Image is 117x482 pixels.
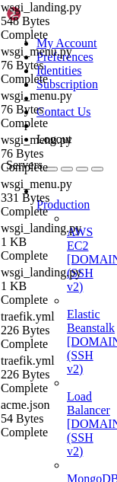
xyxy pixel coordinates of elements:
[1,72,96,86] div: Complete
[1,133,72,146] span: wsgi_menu.py
[1,266,96,293] span: wsgi_landing.py
[1,354,96,381] span: traefik.yml
[1,279,96,293] div: 1 KB
[1,310,55,323] span: traefik.yml
[1,1,81,14] span: wsgi_landing.py
[1,103,96,117] div: 76 Bytes
[1,398,49,411] span: acme.json
[1,249,96,263] div: Complete
[1,1,96,28] span: wsgi_landing.py
[1,14,96,28] div: 548 Bytes
[1,266,81,279] span: wsgi_landing.py
[1,426,96,439] div: Complete
[1,222,81,235] span: wsgi_landing.py
[1,337,96,351] div: Complete
[1,45,72,58] span: wsgi_menu.py
[1,381,96,395] div: Complete
[1,191,96,205] div: 331 Bytes
[1,398,96,426] span: acme.json
[1,177,72,190] span: wsgi_menu.py
[1,310,96,337] span: traefik.yml
[1,147,96,161] div: 76 Bytes
[1,59,96,72] div: 76 Bytes
[1,293,96,307] div: Complete
[1,45,96,72] span: wsgi_menu.py
[1,89,72,102] span: wsgi_menu.py
[1,205,96,219] div: Complete
[1,117,96,130] div: Complete
[1,235,96,249] div: 1 KB
[1,324,96,337] div: 226 Bytes
[1,89,96,117] span: wsgi_menu.py
[1,161,96,174] div: Complete
[1,177,96,205] span: wsgi_menu.py
[1,412,96,426] div: 54 Bytes
[1,133,96,161] span: wsgi_menu.py
[1,368,96,381] div: 226 Bytes
[1,354,55,367] span: traefik.yml
[1,222,96,249] span: wsgi_landing.py
[1,28,96,42] div: Complete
